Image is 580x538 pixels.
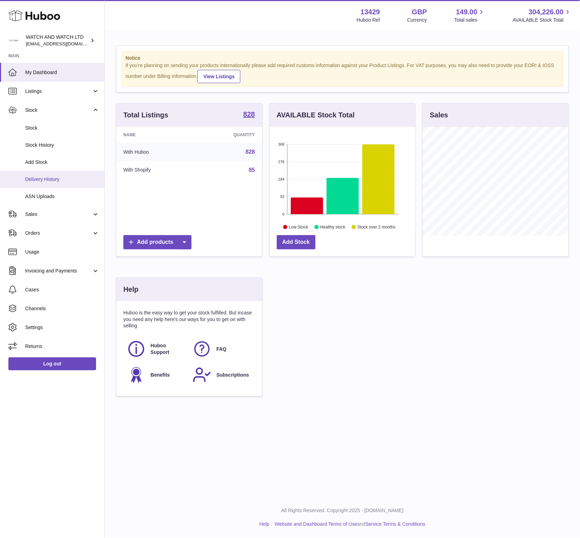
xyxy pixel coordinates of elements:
[289,225,309,230] text: Low Stock
[357,225,396,230] text: Stock over 2 months
[110,507,574,514] p: All Rights Reserved. Copyright 2025 - [DOMAIN_NAME]
[456,7,477,17] span: 149.00
[278,142,284,146] text: 368
[125,62,559,83] div: If you're planning on sending your products internationally please add required customs informati...
[116,127,195,143] th: Name
[25,107,92,114] span: Stock
[193,340,251,358] a: FAQ
[123,110,168,120] h3: Total Listings
[243,111,255,119] a: 828
[8,35,19,46] img: baris@watchandwatch.co.uk
[25,88,92,95] span: Listings
[320,225,346,230] text: Healthy stock
[361,7,380,17] strong: 13429
[278,177,284,181] text: 184
[25,176,99,183] span: Delivery History
[151,342,185,356] span: Huboo Support
[127,365,186,384] a: Benefits
[277,235,316,249] a: Add Stock
[25,249,99,255] span: Usage
[529,7,564,17] span: 304,226.00
[125,55,559,61] strong: Notice
[216,346,226,352] span: FAQ
[195,127,262,143] th: Quantity
[197,70,240,83] a: View Listings
[243,111,255,118] strong: 828
[280,195,284,199] text: 92
[365,521,426,527] a: Service Terms & Conditions
[193,365,251,384] a: Subscriptions
[430,110,448,120] h3: Sales
[407,17,427,23] div: Currency
[25,69,99,76] span: My Dashboard
[25,343,99,350] span: Returns
[25,286,99,293] span: Cases
[26,41,103,46] span: [EMAIL_ADDRESS][DOMAIN_NAME]
[116,143,195,161] td: With Huboo
[282,212,284,216] text: 0
[25,193,99,200] span: ASN Uploads
[249,167,255,173] a: 85
[278,160,284,164] text: 276
[25,230,92,237] span: Orders
[216,372,249,378] span: Subscriptions
[25,125,99,131] span: Stock
[151,372,170,378] span: Benefits
[454,17,485,23] span: Total sales
[8,357,96,370] a: Log out
[277,110,355,120] h3: AVAILABLE Stock Total
[116,161,195,179] td: With Shopify
[25,305,99,312] span: Channels
[25,159,99,166] span: Add Stock
[272,521,425,528] li: and
[25,324,99,331] span: Settings
[123,310,255,329] p: Huboo is the easy way to get your stock fulfilled. But incase you need any help here's our ways f...
[127,340,186,358] a: Huboo Support
[454,7,485,23] a: 149.00 Total sales
[123,285,138,294] h3: Help
[357,17,380,23] div: Huboo Ref
[26,34,89,47] div: WATCH AND WATCH LTD
[412,7,427,17] strong: GBP
[246,149,255,155] a: 828
[260,521,270,527] a: Help
[513,7,572,23] a: 304,226.00 AVAILABLE Stock Total
[123,235,191,249] a: Add products
[25,211,92,218] span: Sales
[25,268,92,274] span: Invoicing and Payments
[513,17,572,23] span: AVAILABLE Stock Total
[275,521,357,527] a: Website and Dashboard Terms of Use
[25,142,99,148] span: Stock History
